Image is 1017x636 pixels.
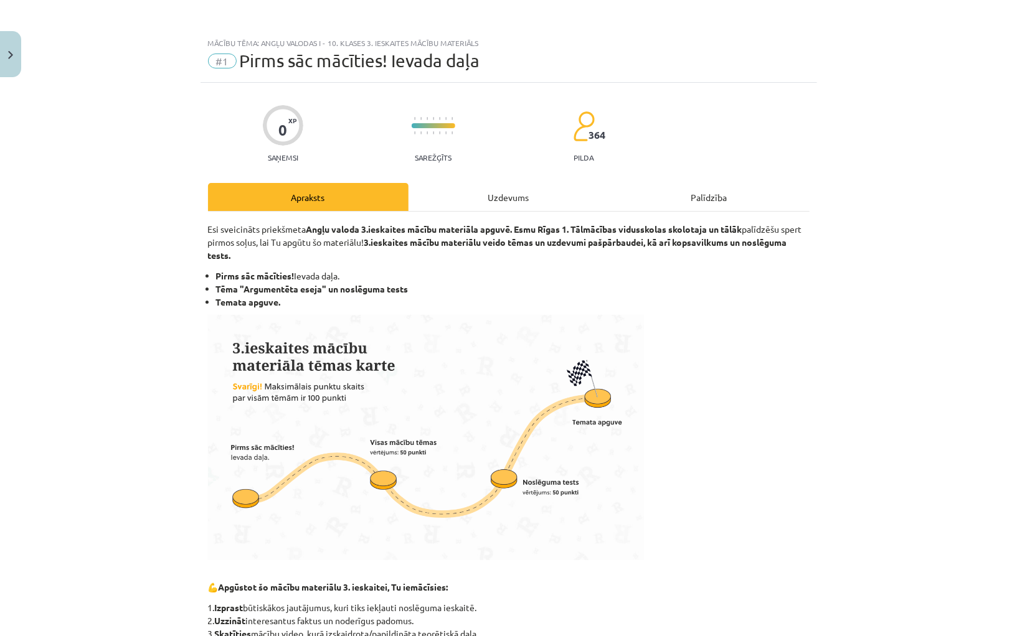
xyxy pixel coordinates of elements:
[263,153,303,162] p: Saņemsi
[216,283,409,294] strong: Tēma "Argumentēta eseja" un noslēguma tests
[573,111,595,142] img: students-c634bb4e5e11cddfef0936a35e636f08e4e9abd3cc4e673bd6f9a4125e45ecb1.svg
[589,129,605,141] span: 364
[240,50,480,71] span: Pirms sāc mācīties! Ievada daļa
[414,117,415,120] img: icon-short-line-57e1e144782c952c97e751825c79c345078a6d821885a25fce030b3d8c18986b.svg
[208,581,810,594] p: 💪
[415,153,452,162] p: Sarežģīts
[439,131,440,134] img: icon-short-line-57e1e144782c952c97e751825c79c345078a6d821885a25fce030b3d8c18986b.svg
[427,117,428,120] img: icon-short-line-57e1e144782c952c97e751825c79c345078a6d821885a25fce030b3d8c18986b.svg
[409,183,609,211] div: Uzdevums
[208,236,787,261] strong: 3.ieskaites mācību materiālu veido tēmas un uzdevumi pašpārbaudei, kā arī kopsavilkums un noslēgu...
[216,296,281,307] strong: Temata apguve.
[208,39,810,47] div: Mācību tēma: Angļu valodas i - 10. klases 3. ieskaites mācību materiāls
[609,183,810,211] div: Palīdzība
[452,117,453,120] img: icon-short-line-57e1e144782c952c97e751825c79c345078a6d821885a25fce030b3d8c18986b.svg
[8,51,13,59] img: icon-close-lesson-0947bae3869378f0d4975bcd49f059093ad1ed9edebbc8119c70593378902aed.svg
[433,117,434,120] img: icon-short-line-57e1e144782c952c97e751825c79c345078a6d821885a25fce030b3d8c18986b.svg
[427,131,428,134] img: icon-short-line-57e1e144782c952c97e751825c79c345078a6d821885a25fce030b3d8c18986b.svg
[574,153,594,162] p: pilda
[219,581,448,592] b: Apgūstot šo mācību materiālu 3. ieskaitei, Tu iemācīsies:
[216,269,810,283] li: Ievada daļa.
[208,223,810,262] p: Esi sveicināts priekšmeta palīdzēšu spert pirmos soļus, lai Tu apgūtu šo materiālu!
[445,117,447,120] img: icon-short-line-57e1e144782c952c97e751825c79c345078a6d821885a25fce030b3d8c18986b.svg
[306,223,742,235] strong: Angļu valoda 3.ieskaites mācību materiāla apguvē. Esmu Rīgas 1. Tālmācības vidusskolas skolotaja...
[216,270,295,281] b: Pirms sāc mācīties!
[433,131,434,134] img: icon-short-line-57e1e144782c952c97e751825c79c345078a6d821885a25fce030b3d8c18986b.svg
[208,183,409,211] div: Apraksts
[278,121,287,139] div: 0
[420,117,422,120] img: icon-short-line-57e1e144782c952c97e751825c79c345078a6d821885a25fce030b3d8c18986b.svg
[208,54,237,68] span: #1
[420,131,422,134] img: icon-short-line-57e1e144782c952c97e751825c79c345078a6d821885a25fce030b3d8c18986b.svg
[439,117,440,120] img: icon-short-line-57e1e144782c952c97e751825c79c345078a6d821885a25fce030b3d8c18986b.svg
[215,602,244,613] b: Izprast
[445,131,447,134] img: icon-short-line-57e1e144782c952c97e751825c79c345078a6d821885a25fce030b3d8c18986b.svg
[288,117,296,124] span: XP
[215,615,246,626] b: Uzzināt
[414,131,415,134] img: icon-short-line-57e1e144782c952c97e751825c79c345078a6d821885a25fce030b3d8c18986b.svg
[452,131,453,134] img: icon-short-line-57e1e144782c952c97e751825c79c345078a6d821885a25fce030b3d8c18986b.svg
